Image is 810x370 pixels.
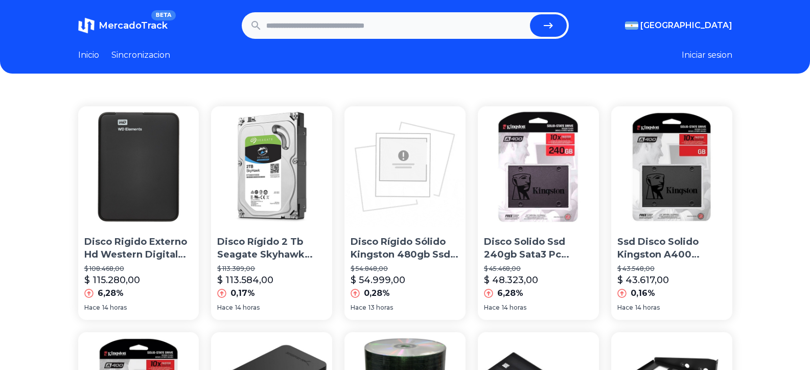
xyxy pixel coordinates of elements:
[502,304,526,312] span: 14 horas
[78,17,168,34] a: MercadoTrackBETA
[217,236,326,261] p: Disco Rígido 2 Tb Seagate Skyhawk Simil Purple Wd Dvr Cct
[351,304,366,312] span: Hace
[351,236,459,261] p: Disco Rígido Sólido Kingston 480gb Ssd Now A400 Sata3 2.5
[217,304,233,312] span: Hace
[625,21,638,30] img: Argentina
[211,106,332,320] a: Disco Rígido 2 Tb Seagate Skyhawk Simil Purple Wd Dvr CctDisco Rígido 2 Tb Seagate Skyhawk Simil ...
[682,49,732,61] button: Iniciar sesion
[351,265,459,273] p: $ 54.848,00
[98,287,124,299] p: 6,28%
[478,106,599,227] img: Disco Solido Ssd 240gb Sata3 Pc Notebook Mac
[484,304,500,312] span: Hace
[635,304,660,312] span: 14 horas
[84,304,100,312] span: Hace
[611,106,732,227] img: Ssd Disco Solido Kingston A400 240gb Sata 3 Simil Uv400
[78,17,95,34] img: MercadoTrack
[344,106,466,320] a: Disco Rígido Sólido Kingston 480gb Ssd Now A400 Sata3 2.5Disco Rígido Sólido Kingston 480gb Ssd N...
[78,106,199,320] a: Disco Rigido Externo Hd Western Digital 1tb Usb 3.0 Win/macDisco Rigido Externo Hd Western Digita...
[151,10,175,20] span: BETA
[617,265,726,273] p: $ 43.548,00
[78,106,199,227] img: Disco Rigido Externo Hd Western Digital 1tb Usb 3.0 Win/mac
[84,265,193,273] p: $ 108.468,00
[617,236,726,261] p: Ssd Disco Solido Kingston A400 240gb Sata 3 Simil Uv400
[211,106,332,227] img: Disco Rígido 2 Tb Seagate Skyhawk Simil Purple Wd Dvr Cct
[78,49,99,61] a: Inicio
[611,106,732,320] a: Ssd Disco Solido Kingston A400 240gb Sata 3 Simil Uv400Ssd Disco Solido Kingston A400 240gb Sata ...
[625,19,732,32] button: [GEOGRAPHIC_DATA]
[235,304,260,312] span: 14 horas
[99,20,168,31] span: MercadoTrack
[478,106,599,320] a: Disco Solido Ssd 240gb Sata3 Pc Notebook MacDisco Solido Ssd 240gb Sata3 Pc Notebook Mac$ 45.468,...
[484,265,593,273] p: $ 45.468,00
[230,287,255,299] p: 0,17%
[217,273,273,287] p: $ 113.584,00
[351,273,405,287] p: $ 54.999,00
[484,273,538,287] p: $ 48.323,00
[102,304,127,312] span: 14 horas
[344,106,466,227] img: Disco Rígido Sólido Kingston 480gb Ssd Now A400 Sata3 2.5
[617,273,669,287] p: $ 43.617,00
[217,265,326,273] p: $ 113.389,00
[364,287,390,299] p: 0,28%
[368,304,393,312] span: 13 horas
[84,273,140,287] p: $ 115.280,00
[484,236,593,261] p: Disco Solido Ssd 240gb Sata3 Pc Notebook Mac
[84,236,193,261] p: Disco Rigido Externo Hd Western Digital 1tb Usb 3.0 Win/mac
[497,287,523,299] p: 6,28%
[640,19,732,32] span: [GEOGRAPHIC_DATA]
[111,49,170,61] a: Sincronizacion
[631,287,655,299] p: 0,16%
[617,304,633,312] span: Hace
